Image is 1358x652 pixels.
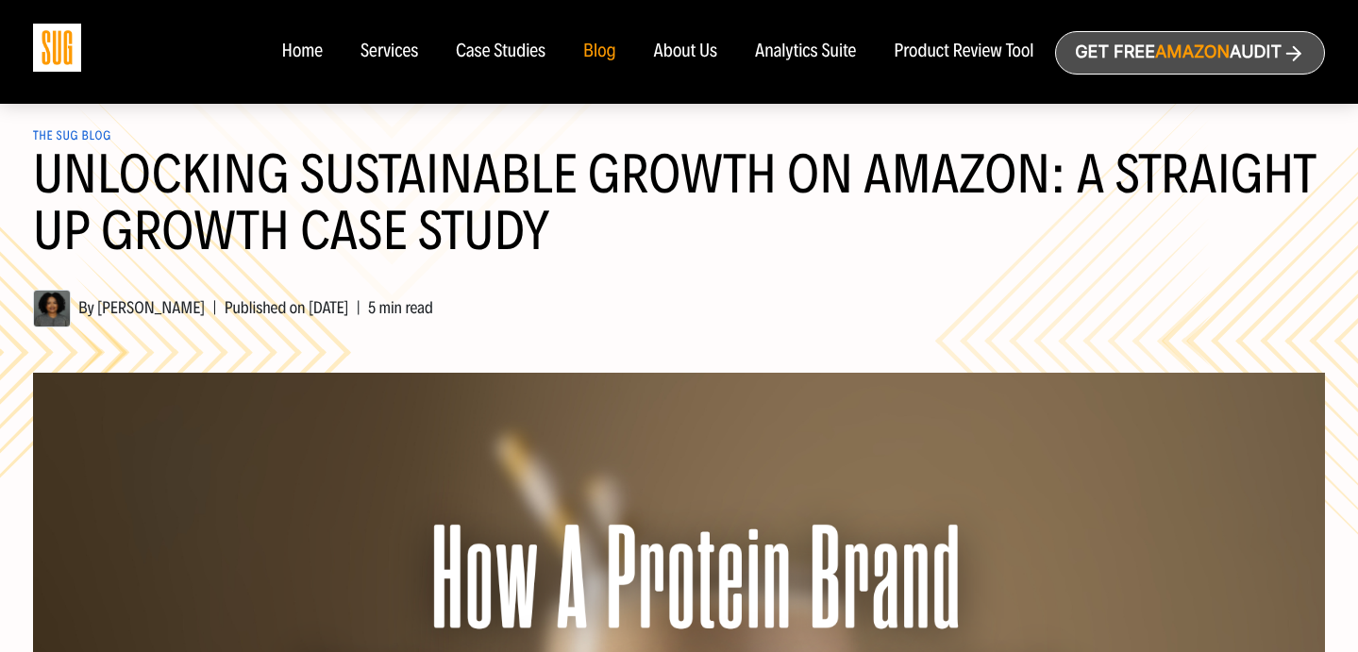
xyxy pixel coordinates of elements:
a: The SUG Blog [33,128,111,143]
a: Get freeAmazonAudit [1055,31,1325,75]
span: | [205,297,224,318]
img: Hanna Tekle [33,290,71,327]
a: Product Review Tool [894,42,1033,62]
a: Blog [583,42,616,62]
span: | [348,297,367,318]
a: Services [360,42,418,62]
h1: Unlocking Sustainable Growth on Amazon: A Straight Up Growth Case Study [33,146,1325,282]
a: Home [281,42,322,62]
a: Case Studies [456,42,545,62]
span: Amazon [1155,42,1230,62]
span: By [PERSON_NAME] Published on [DATE] 5 min read [33,297,433,318]
a: Analytics Suite [755,42,856,62]
a: About Us [654,42,718,62]
img: Sug [33,24,81,72]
